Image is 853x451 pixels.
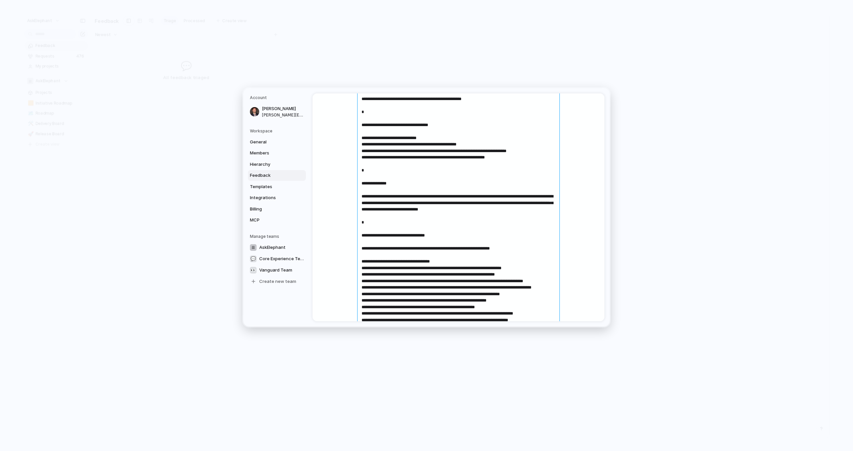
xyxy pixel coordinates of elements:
a: [PERSON_NAME][PERSON_NAME][EMAIL_ADDRESS] [248,103,306,120]
span: Feedback [250,172,293,179]
span: General [250,139,293,145]
a: 💬Core Experience Team [248,254,307,264]
span: Hierarchy [250,161,293,168]
span: Core Experience Team [259,256,305,262]
span: [PERSON_NAME][EMAIL_ADDRESS] [262,112,305,118]
span: AskElephant [259,244,286,251]
h5: Account [250,95,306,101]
h5: Manage teams [250,234,306,240]
span: Integrations [250,194,293,201]
div: 👀 [250,267,257,274]
a: Billing [248,204,306,214]
div: 💬 [250,256,257,262]
span: [PERSON_NAME] [262,105,305,112]
span: Vanguard Team [259,267,292,274]
a: Members [248,148,306,158]
span: MCP [250,217,293,223]
a: MCP [248,215,306,225]
span: Members [250,150,293,156]
a: General [248,137,306,147]
a: Create new team [248,276,307,287]
a: Feedback [248,170,306,181]
h5: Workspace [250,128,306,134]
span: Create new team [259,278,296,285]
a: Hierarchy [248,159,306,170]
span: Templates [250,183,293,190]
a: 👀Vanguard Team [248,265,307,276]
span: Billing [250,206,293,212]
a: AskElephant [248,242,307,253]
a: Integrations [248,192,306,203]
a: Templates [248,181,306,192]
